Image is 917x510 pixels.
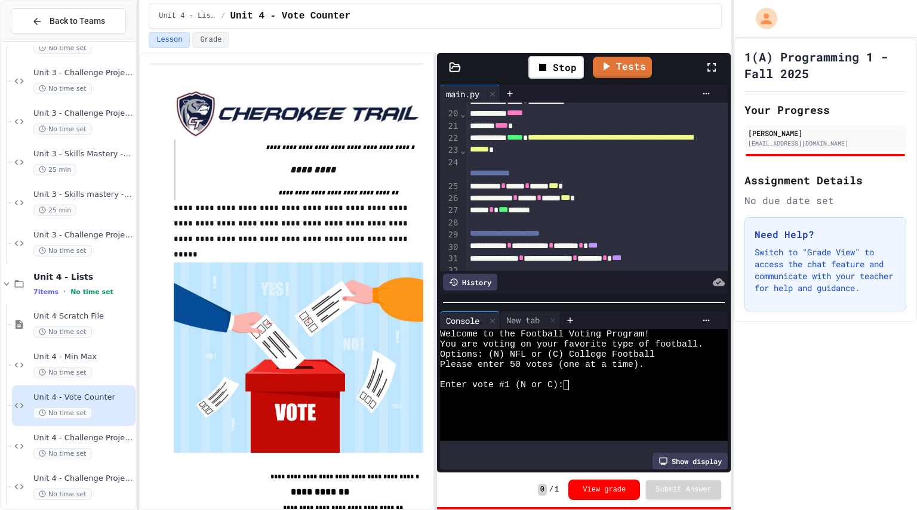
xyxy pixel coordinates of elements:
[555,485,559,494] span: 1
[440,253,460,265] div: 31
[221,11,225,21] span: /
[646,480,721,499] button: Submit Answer
[230,9,350,23] span: Unit 4 - Vote Counter
[744,193,906,208] div: No due date set
[33,433,133,443] span: Unit 4 - Challenge Project - Gimkit random name generator
[653,453,728,469] div: Show display
[440,108,460,120] div: 20
[33,149,133,159] span: Unit 3 - Skills Mastery - Counting
[440,205,460,217] div: 27
[440,265,460,277] div: 32
[528,56,584,79] div: Stop
[33,489,92,500] span: No time set
[440,88,485,100] div: main.py
[33,448,92,459] span: No time set
[33,407,92,419] span: No time set
[33,109,133,119] span: Unit 3 - Challenge Project - 2 Player Guess the Number
[63,287,66,296] span: •
[568,480,640,500] button: View grade
[33,205,76,216] span: 25 min
[440,311,500,329] div: Console
[440,329,650,339] span: Welcome to the Football Voting Program!
[11,8,126,34] button: Back to Teams
[33,311,133,322] span: Unit 4 Scratch File
[440,380,564,390] span: Enter vote #1 (N or C):
[443,274,497,290] div: History
[500,314,546,326] div: New tab
[744,48,906,82] h1: 1(A) Programming 1 - Fall 2025
[33,474,133,484] span: Unit 4 - Challenge Projects - Quizlet - Even groups
[755,246,896,294] p: Switch to "Grade View" to access the chat feature and communicate with your teacher for help and ...
[440,85,500,103] div: main.py
[33,123,92,135] span: No time set
[460,109,466,119] span: Fold line
[440,144,460,156] div: 23
[440,132,460,144] div: 22
[33,190,133,200] span: Unit 3 - Skills mastery - Guess the Word
[33,83,92,94] span: No time set
[149,32,190,48] button: Lesson
[70,288,113,296] span: No time set
[593,57,652,78] a: Tests
[33,288,59,296] span: 7 items
[755,227,896,242] h3: Need Help?
[33,42,92,54] span: No time set
[440,181,460,193] div: 25
[440,229,460,241] div: 29
[33,230,133,240] span: Unit 3 - Challenge Project - 3 player Rock Paper Scissors
[748,128,903,138] div: [PERSON_NAME]
[440,157,460,181] div: 24
[500,311,561,329] div: New tab
[33,392,133,403] span: Unit 4 - Vote Counter
[744,172,906,188] h2: Assignment Details
[440,242,460,254] div: 30
[460,146,466,155] span: Fold line
[743,5,780,32] div: My Account
[748,139,903,148] div: [EMAIL_ADDRESS][DOMAIN_NAME]
[33,367,92,378] span: No time set
[33,352,133,362] span: Unit 4 - Min Max
[33,271,133,282] span: Unit 4 - Lists
[33,164,76,175] span: 25 min
[440,314,485,327] div: Console
[440,360,644,370] span: Please enter 50 votes (one at a time).
[33,326,92,338] span: No time set
[192,32,229,48] button: Grade
[656,485,712,494] span: Submit Answer
[50,15,105,27] span: Back to Teams
[549,485,553,494] span: /
[33,68,133,78] span: Unit 3 - Challenge Project - Phone Number
[33,245,92,256] span: No time set
[538,484,547,496] span: 0
[440,120,460,132] div: 21
[440,217,460,229] div: 28
[440,350,655,360] span: Options: (N) NFL or (C) College Football
[440,193,460,205] div: 26
[159,11,216,21] span: Unit 4 - Lists
[440,339,703,350] span: You are voting on your favorite type of football.
[744,101,906,118] h2: Your Progress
